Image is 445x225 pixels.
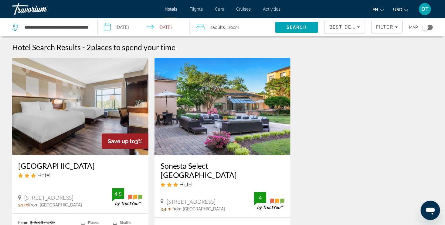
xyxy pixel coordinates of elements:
span: Search [287,25,307,30]
span: 2 [210,23,225,32]
span: [STREET_ADDRESS] [167,198,216,205]
button: User Menu [417,3,433,16]
div: 3% [102,133,148,149]
button: Select check in and out date [98,18,189,36]
mat-select: Sort by [329,23,360,31]
button: Filters [371,21,403,33]
a: [GEOGRAPHIC_DATA] [18,161,142,170]
input: Search hotel destination [24,23,88,32]
span: Hotel [180,181,193,188]
del: $458.37 USD [30,220,55,225]
img: TrustYou guest rating badge [112,188,142,206]
span: DT [421,6,429,12]
button: Toggle map [418,25,433,30]
span: Hotel [37,172,50,178]
button: Change language [372,5,384,14]
div: 3 star Hotel [18,172,142,178]
span: Save up to [108,138,135,144]
span: From [18,220,29,225]
span: from [GEOGRAPHIC_DATA] [172,206,225,211]
div: 3 star Hotel [161,181,285,188]
span: Best Deals [329,25,361,29]
h1: Hotel Search Results [12,43,81,52]
span: 2.1 mi [18,202,29,207]
h2: 2 [87,43,175,52]
div: 4 [254,194,266,202]
a: Cruises [236,7,251,12]
span: USD [393,7,402,12]
img: Cambria Hotel College Park [12,58,148,155]
span: Map [409,23,418,32]
button: Travelers: 2 adults, 0 children [190,18,275,36]
span: [STREET_ADDRESS] [24,194,73,201]
span: Filter [376,25,393,29]
button: Search [275,22,318,33]
span: places to spend your time [91,43,175,52]
span: , 1 [225,23,239,32]
a: Sonesta Select [GEOGRAPHIC_DATA] [161,161,285,179]
iframe: Button to launch messaging window [421,201,440,220]
span: 3.4 mi [161,206,172,211]
img: TrustYou guest rating badge [254,192,284,210]
a: Activities [263,7,280,12]
div: 4.5 [112,190,124,198]
span: from [GEOGRAPHIC_DATA] [29,202,82,207]
a: Travorium [12,1,73,17]
span: Adults [212,25,225,30]
span: Room [229,25,239,30]
span: en [372,7,378,12]
span: - [82,43,85,52]
a: Cars [215,7,224,12]
img: Sonesta Select Greenbelt College Park [155,58,291,155]
a: Hotels [165,7,177,12]
a: Flights [189,7,203,12]
button: Change currency [393,5,408,14]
